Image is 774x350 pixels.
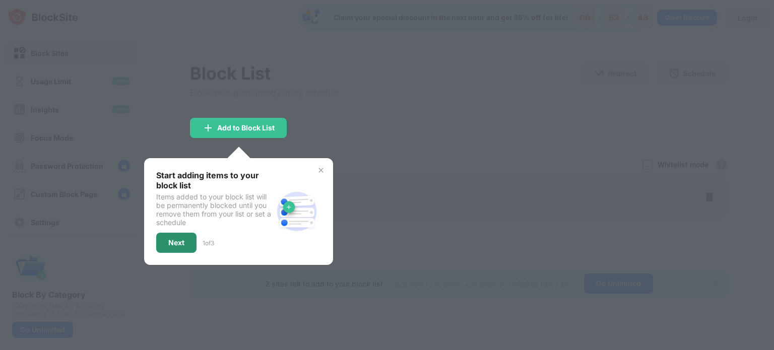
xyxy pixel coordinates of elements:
div: Start adding items to your block list [156,170,273,190]
img: x-button.svg [317,166,325,174]
div: Next [168,239,184,247]
img: block-site.svg [273,187,321,236]
div: 1 of 3 [203,239,214,247]
div: Items added to your block list will be permanently blocked until you remove them from your list o... [156,192,273,227]
div: Add to Block List [217,124,275,132]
